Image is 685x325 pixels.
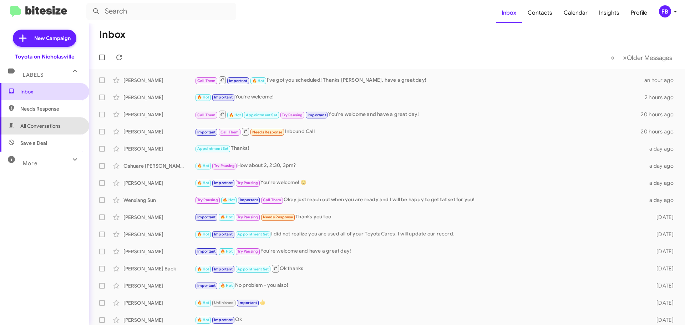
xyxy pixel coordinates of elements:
[214,232,233,237] span: Important
[627,54,672,62] span: Older Messages
[195,127,641,136] div: Inbound Call
[641,128,679,135] div: 20 hours ago
[195,299,645,307] div: 👍
[645,94,679,101] div: 2 hours ago
[20,88,81,95] span: Inbox
[593,2,625,23] span: Insights
[223,198,235,202] span: 🔥 Hot
[214,267,233,271] span: Important
[229,113,241,117] span: 🔥 Hot
[197,249,216,254] span: Important
[237,267,269,271] span: Appointment Set
[263,198,281,202] span: Call Them
[23,160,37,167] span: More
[20,105,81,112] span: Needs Response
[197,267,209,271] span: 🔥 Hot
[645,214,679,221] div: [DATE]
[86,3,236,20] input: Search
[263,215,293,219] span: Needs Response
[123,77,195,84] div: [PERSON_NAME]
[645,145,679,152] div: a day ago
[197,198,218,202] span: Try Pausing
[220,215,233,219] span: 🔥 Hot
[197,283,216,288] span: Important
[197,318,209,322] span: 🔥 Hot
[237,181,258,185] span: Try Pausing
[99,29,126,40] h1: Inbox
[195,247,645,255] div: You're welcome and have a great day!
[123,94,195,101] div: [PERSON_NAME]
[197,181,209,185] span: 🔥 Hot
[197,300,209,305] span: 🔥 Hot
[195,179,645,187] div: You're welcome! 😊
[645,179,679,187] div: a day ago
[214,163,235,168] span: Try Pausing
[246,113,277,117] span: Appointment Set
[123,145,195,152] div: [PERSON_NAME]
[645,231,679,238] div: [DATE]
[197,232,209,237] span: 🔥 Hot
[195,196,645,204] div: Okay just reach out when you are ready and I will be happy to get tat set for you!
[214,95,233,100] span: Important
[645,162,679,169] div: a day ago
[645,248,679,255] div: [DATE]
[195,110,641,119] div: You're welcome and have a great day!
[237,249,258,254] span: Try Pausing
[308,113,326,117] span: Important
[653,5,677,17] button: FB
[195,162,645,170] div: How about 2, 2:30, 3pm?
[20,139,47,147] span: Save a Deal
[252,130,283,134] span: Needs Response
[619,50,676,65] button: Next
[607,50,676,65] nav: Page navigation example
[195,213,645,221] div: Thanks you too
[197,146,229,151] span: Appointment Set
[659,5,671,17] div: FB
[220,283,233,288] span: 🔥 Hot
[220,249,233,254] span: 🔥 Hot
[123,111,195,118] div: [PERSON_NAME]
[13,30,76,47] a: New Campaign
[34,35,71,42] span: New Campaign
[607,50,619,65] button: Previous
[195,144,645,153] div: Thanks!
[197,215,216,219] span: Important
[123,282,195,289] div: [PERSON_NAME]
[641,111,679,118] div: 20 hours ago
[195,76,644,85] div: I've got you scheduled! Thanks [PERSON_NAME], have a great day!
[238,300,257,305] span: Important
[123,265,195,272] div: [PERSON_NAME] Back
[623,53,627,62] span: »
[214,300,234,305] span: Unfinished
[197,95,209,100] span: 🔥 Hot
[23,72,44,78] span: Labels
[625,2,653,23] span: Profile
[15,53,75,60] div: Toyota on Nicholasville
[282,113,303,117] span: Try Pausing
[558,2,593,23] a: Calendar
[645,282,679,289] div: [DATE]
[123,162,195,169] div: Oshuare [PERSON_NAME]
[237,215,258,219] span: Try Pausing
[195,230,645,238] div: I did not realize you are used all of your ToyotaCares. I will update our record.
[645,299,679,306] div: [DATE]
[496,2,522,23] a: Inbox
[611,53,615,62] span: «
[645,265,679,272] div: [DATE]
[522,2,558,23] a: Contacts
[123,316,195,324] div: [PERSON_NAME]
[123,248,195,255] div: [PERSON_NAME]
[20,122,61,130] span: All Conversations
[195,93,645,101] div: You're welcome!
[123,197,195,204] div: Wenxiang Sun
[197,78,216,83] span: Call Them
[195,281,645,290] div: No problem - you also!
[229,78,248,83] span: Important
[123,299,195,306] div: [PERSON_NAME]
[197,130,216,134] span: Important
[197,113,216,117] span: Call Them
[123,128,195,135] div: [PERSON_NAME]
[195,264,645,273] div: Ok thanks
